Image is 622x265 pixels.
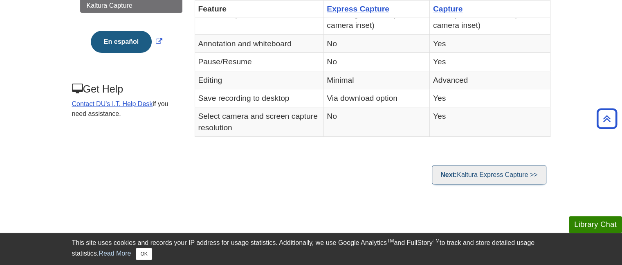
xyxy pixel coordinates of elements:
[429,34,550,52] td: Yes
[569,216,622,233] button: Library Chat
[72,100,153,107] a: Contact DU's I.T. Help Desk
[89,38,164,45] a: Link opens in new window
[433,5,463,14] a: Capture
[594,113,620,124] a: Back to Top
[327,5,389,14] a: Express Capture
[432,165,546,184] a: Next:Kaltura Express Capture >>
[323,107,430,137] td: No
[72,238,550,260] div: This site uses cookies and records your IP address for usage statistics. Additionally, we use Goo...
[72,83,182,95] h3: Get Help
[323,53,430,71] td: No
[323,89,430,107] td: Via download option
[195,5,323,34] td: Screen Capture
[195,53,323,71] td: Pause/Resume
[91,31,152,53] button: En español
[429,53,550,71] td: Yes
[440,171,457,178] strong: Next:
[72,99,182,119] p: if you need assistance.
[323,5,430,34] td: Yes, single screen (with camera inset)
[195,107,323,137] td: Select camera and screen capture resolution
[99,250,131,257] a: Read More
[323,71,430,89] td: Minimal
[429,89,550,107] td: Yes
[433,238,440,244] sup: TM
[429,5,550,34] td: Yes, up to two screens (with camera inset)
[195,71,323,89] td: Editing
[429,71,550,89] td: Advanced
[387,238,394,244] sup: TM
[429,107,550,137] td: Yes
[195,89,323,107] td: Save recording to desktop
[195,34,323,52] td: Annotation and whiteboard
[323,34,430,52] td: No
[136,248,152,260] button: Close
